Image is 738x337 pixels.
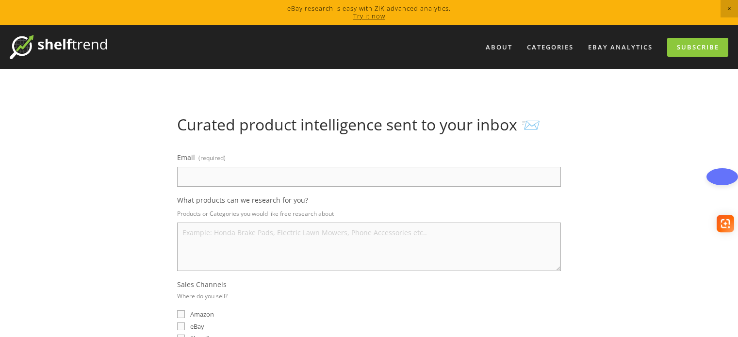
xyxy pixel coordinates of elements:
span: eBay [190,322,204,331]
a: Subscribe [667,38,728,57]
img: ShelfTrend [10,35,107,59]
a: Try it now [353,12,385,20]
a: eBay Analytics [582,39,659,55]
div: Categories [521,39,580,55]
span: What products can we research for you? [177,195,308,205]
p: Products or Categories you would like free research about [177,207,561,221]
span: Email [177,153,195,162]
p: Where do you sell? [177,289,228,303]
input: eBay [177,322,185,330]
input: Amazon [177,310,185,318]
span: Sales Channels [177,280,227,289]
span: (required) [198,151,226,165]
h1: Curated product intelligence sent to your inbox 📨 [177,115,561,134]
span: Amazon [190,310,214,319]
a: About [479,39,519,55]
